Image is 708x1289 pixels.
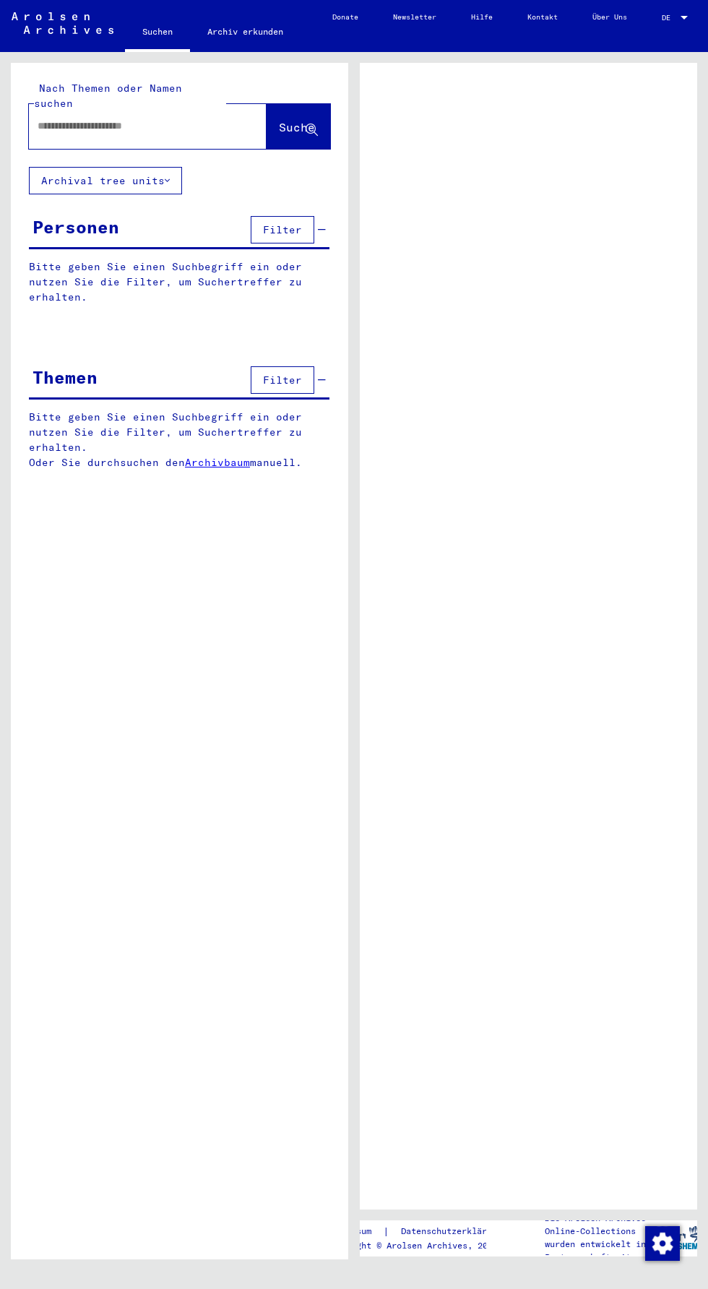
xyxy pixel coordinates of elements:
div: | [326,1224,519,1239]
a: Archiv erkunden [190,14,301,49]
span: Filter [263,374,302,387]
a: Suchen [125,14,190,52]
p: Bitte geben Sie einen Suchbegriff ein oder nutzen Sie die Filter, um Suchertreffer zu erhalten. O... [29,410,330,470]
span: Suche [279,120,315,134]
p: Bitte geben Sie einen Suchbegriff ein oder nutzen Sie die Filter, um Suchertreffer zu erhalten. [29,259,329,305]
mat-label: Nach Themen oder Namen suchen [34,82,182,110]
span: DE [662,14,678,22]
a: Archivbaum [185,456,250,469]
p: Copyright © Arolsen Archives, 2021 [326,1239,519,1252]
button: Suche [267,104,330,149]
p: Die Arolsen Archives Online-Collections [545,1212,655,1238]
img: Zustimmung ändern [645,1226,680,1261]
p: wurden entwickelt in Partnerschaft mit [545,1238,655,1264]
img: Arolsen_neg.svg [12,12,113,34]
button: Archival tree units [29,167,182,194]
div: Themen [33,364,98,390]
div: Personen [33,214,119,240]
a: Datenschutzerklärung [389,1224,519,1239]
button: Filter [251,366,314,394]
span: Filter [263,223,302,236]
button: Filter [251,216,314,243]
